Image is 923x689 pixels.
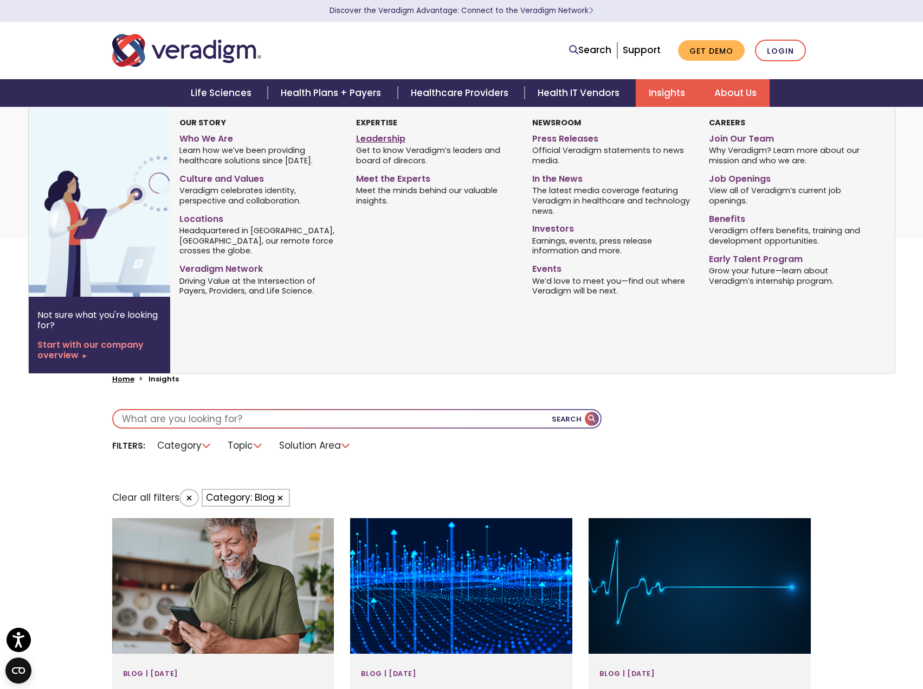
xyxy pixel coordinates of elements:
[715,611,910,676] iframe: Drift Chat Widget
[525,79,636,107] a: Health IT Vendors
[569,43,611,58] a: Search
[179,145,339,166] span: Learn how we’ve been providing healthcare solutions since [DATE].
[179,185,339,206] span: Veradigm celebrates identity, perspective and collaboration.
[709,250,869,265] a: Early Talent Program
[356,145,516,166] span: Get to know Veradigm’s leaders and board of direcors.
[202,489,290,507] button: Category: Blog
[532,259,692,275] a: Events
[179,275,339,296] span: Driving Value at the Intersection of Payers, Providers, and Life Science.
[112,33,261,68] img: Veradigm logo
[636,79,701,107] a: Insights
[112,489,199,509] li: Clear all filters
[532,235,692,256] span: Earnings, events, press release information and more.
[179,209,339,225] a: Locations
[623,43,661,56] a: Support
[398,79,525,107] a: Healthcare Providers
[532,275,692,296] span: We’d love to meet you—find out where Veradigm will be next.
[37,310,162,330] p: Not sure what you're looking for?
[356,185,516,206] span: Meet the minds behind our valuable insights.
[151,437,218,454] li: Category
[5,658,31,684] button: Open CMP widget
[532,145,692,166] span: Official Veradigm statements to news media.
[709,265,869,286] span: Grow your future—learn about Veradigm’s internship program.
[112,374,134,384] a: Home
[599,665,655,682] span: Blog | [DATE]
[179,169,339,185] a: Culture and Values
[361,665,416,682] span: Blog | [DATE]
[221,437,270,454] li: Topic
[37,340,162,360] a: Start with our company overview
[268,79,397,107] a: Health Plans + Payers
[709,169,869,185] a: Job Openings
[678,40,745,61] a: Get Demo
[273,437,358,454] li: Solution Area
[330,5,593,16] a: Discover the Veradigm Advantage: Connect to the Veradigm NetworkLearn More
[709,145,869,166] span: Why Veradigm? Learn more about our mission and who we are.
[532,169,692,185] a: In the News
[589,5,593,16] span: Learn More
[356,117,397,128] strong: Expertise
[755,40,806,62] a: Login
[709,129,869,145] a: Join Our Team
[709,185,869,206] span: View all of Veradigm’s current job openings.
[178,79,268,107] a: Life Sciences
[356,129,516,145] a: Leadership
[179,117,226,128] strong: Our Story
[356,169,516,185] a: Meet the Experts
[532,185,692,216] span: The latest media coverage featuring Veradigm in healthcare and technology news.
[709,209,869,225] a: Benefits
[112,440,145,451] li: Filters:
[552,410,601,428] button: Search
[179,259,339,275] a: Veradigm Network
[532,129,692,145] a: Press Releases
[179,129,339,145] a: Who We Are
[709,117,745,128] strong: Careers
[709,225,869,246] span: Veradigm offers benefits, training and development opportunities.
[113,410,601,428] input: What are you looking for?
[123,665,178,682] span: Blog | [DATE]
[701,79,770,107] a: About Us
[532,117,581,128] strong: Newsroom
[29,107,203,297] img: Vector image of Veradigm’s Story
[179,225,339,256] span: Headquartered in [GEOGRAPHIC_DATA], [GEOGRAPHIC_DATA], our remote force crosses the globe.
[532,219,692,235] a: Investors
